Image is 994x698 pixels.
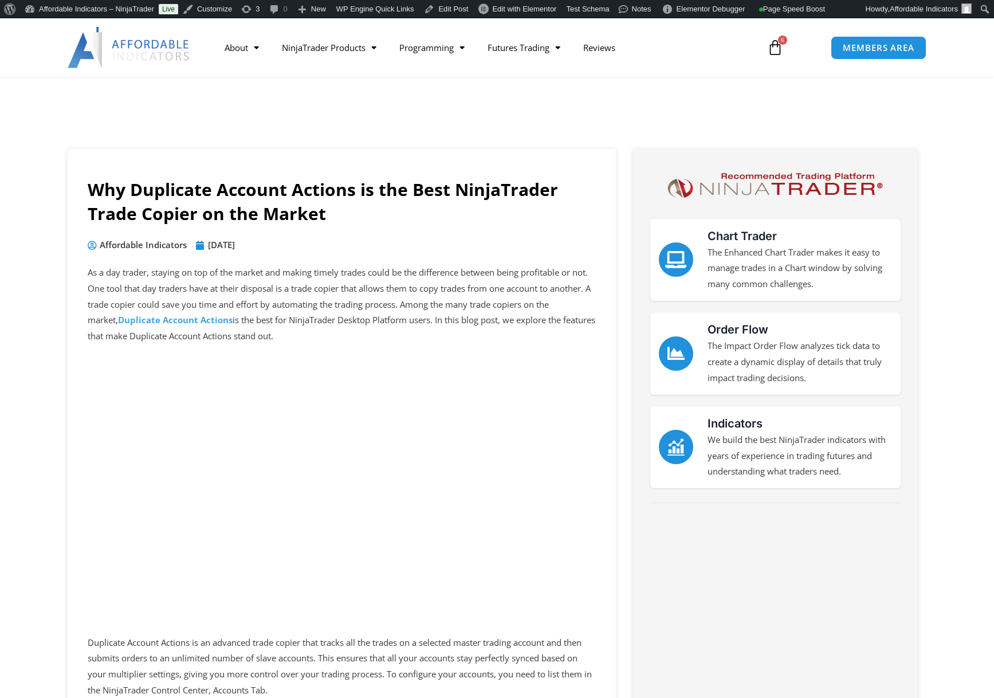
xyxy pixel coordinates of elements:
span: Affordable Indicators [890,5,958,13]
span: 6 [778,36,787,45]
a: MEMBERS AREA [831,36,926,60]
span: MEMBERS AREA [843,44,914,52]
time: [DATE] [208,239,235,250]
a: About [213,34,270,61]
a: Order Flow [659,336,693,371]
p: The Impact Order Flow analyzes tick data to create a dynamic display of details that truly impact... [708,338,892,386]
a: 6 [750,31,800,64]
a: Order Flow [708,323,768,336]
a: Live [159,4,178,14]
a: Duplicate Account Actions [118,314,233,326]
a: NinjaTrader Products [270,34,388,61]
img: NinjaTrader Logo | Affordable Indicators – NinjaTrader [662,169,887,202]
p: As a day trader, staying on top of the market and making timely trades could be the difference be... [88,265,596,344]
nav: Menu [213,34,754,61]
p: The Enhanced Chart Trader makes it easy to manage trades in a Chart window by solving many common... [708,245,892,293]
a: Chart Trader [708,229,777,243]
span: Affordable Indicators [97,237,187,253]
p: We build the best NinjaTrader indicators with years of experience in trading futures and understa... [708,432,892,480]
a: Indicators [708,417,763,430]
a: Reviews [572,34,627,61]
span: Edit with Elementor [492,5,556,13]
a: Programming [388,34,476,61]
iframe: Duplicate Account Actions - NEW Trade Copier For NinjaTrader 8 [88,349,596,635]
a: Futures Trading [476,34,572,61]
img: LogoAI | Affordable Indicators – NinjaTrader [68,27,191,68]
a: Chart Trader [659,242,693,277]
h1: Why Duplicate Account Actions is the Best NinjaTrader Trade Copier on the Market [88,178,596,226]
a: Indicators [659,430,693,464]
